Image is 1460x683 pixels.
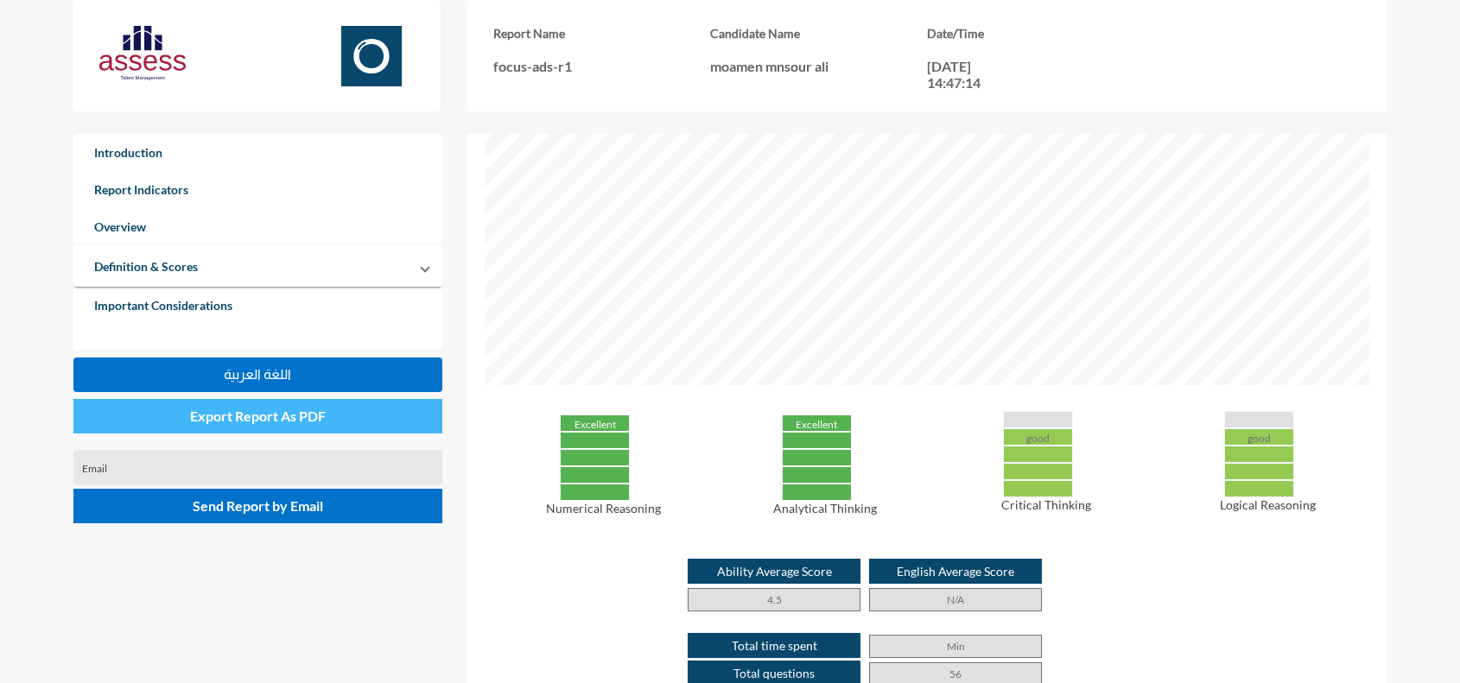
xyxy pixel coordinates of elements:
[688,559,860,584] p: Ability Average Score
[1165,497,1369,512] p: Logical Reasoning
[73,245,443,287] mat-expansion-panel-header: Definition & Scores
[560,414,630,432] div: Excellent
[73,171,443,208] a: Report Indicators
[99,26,186,80] img: AssessLogoo.svg
[73,208,443,245] a: Overview
[869,588,1042,611] p: N/A
[193,497,323,514] span: Send Report by Email
[869,635,1042,658] p: Min
[493,26,710,41] h3: Report Name
[927,58,1005,91] p: [DATE] 14:47:14
[927,26,1144,41] h3: Date/Time
[688,588,860,611] p: 4.5
[502,501,706,515] p: Numerical Reasoning
[723,501,927,515] p: Analytical Thinking
[73,357,443,392] button: اللغة العربية
[782,414,852,432] div: Excellent
[73,287,443,324] a: Important Considerations
[1224,428,1294,446] div: good
[224,367,291,382] span: اللغة العربية
[73,399,443,433] button: Export Report As PDF
[710,58,927,74] p: moamen mnsour ali
[710,26,927,41] h3: Candidate Name
[1003,428,1073,446] div: good
[190,408,326,424] span: Export Report As PDF
[73,134,443,171] a: Introduction
[944,497,1148,512] p: Critical Thinking
[869,559,1042,584] p: English Average Score
[73,489,443,523] button: Send Report by Email
[493,58,710,74] p: focus-ads-r1
[328,26,415,86] img: Focus.svg
[73,248,219,285] a: Definition & Scores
